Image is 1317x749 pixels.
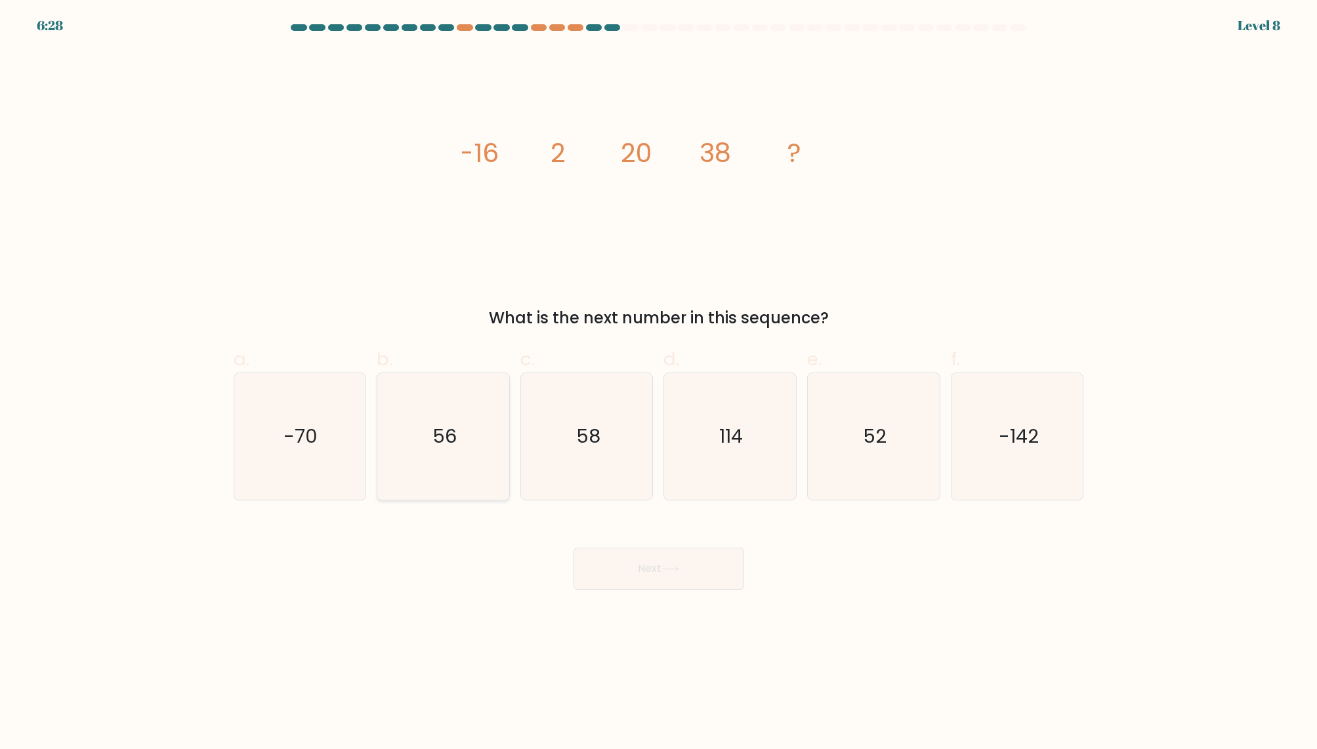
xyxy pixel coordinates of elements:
span: f. [951,346,960,372]
text: 52 [863,423,887,449]
text: 56 [432,423,457,449]
tspan: 2 [550,134,565,171]
div: What is the next number in this sequence? [241,306,1076,330]
span: a. [234,346,249,372]
text: -70 [284,423,318,449]
tspan: 20 [621,134,652,171]
text: -142 [999,423,1039,449]
span: c. [520,346,535,372]
div: Level 8 [1238,16,1280,35]
text: 58 [576,423,600,449]
span: e. [807,346,822,372]
button: Next [574,548,744,590]
tspan: 38 [700,134,731,171]
tspan: ? [787,134,801,171]
span: b. [377,346,392,372]
span: d. [663,346,679,372]
div: 6:28 [37,16,63,35]
tspan: -16 [459,134,499,171]
text: 114 [720,423,743,449]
